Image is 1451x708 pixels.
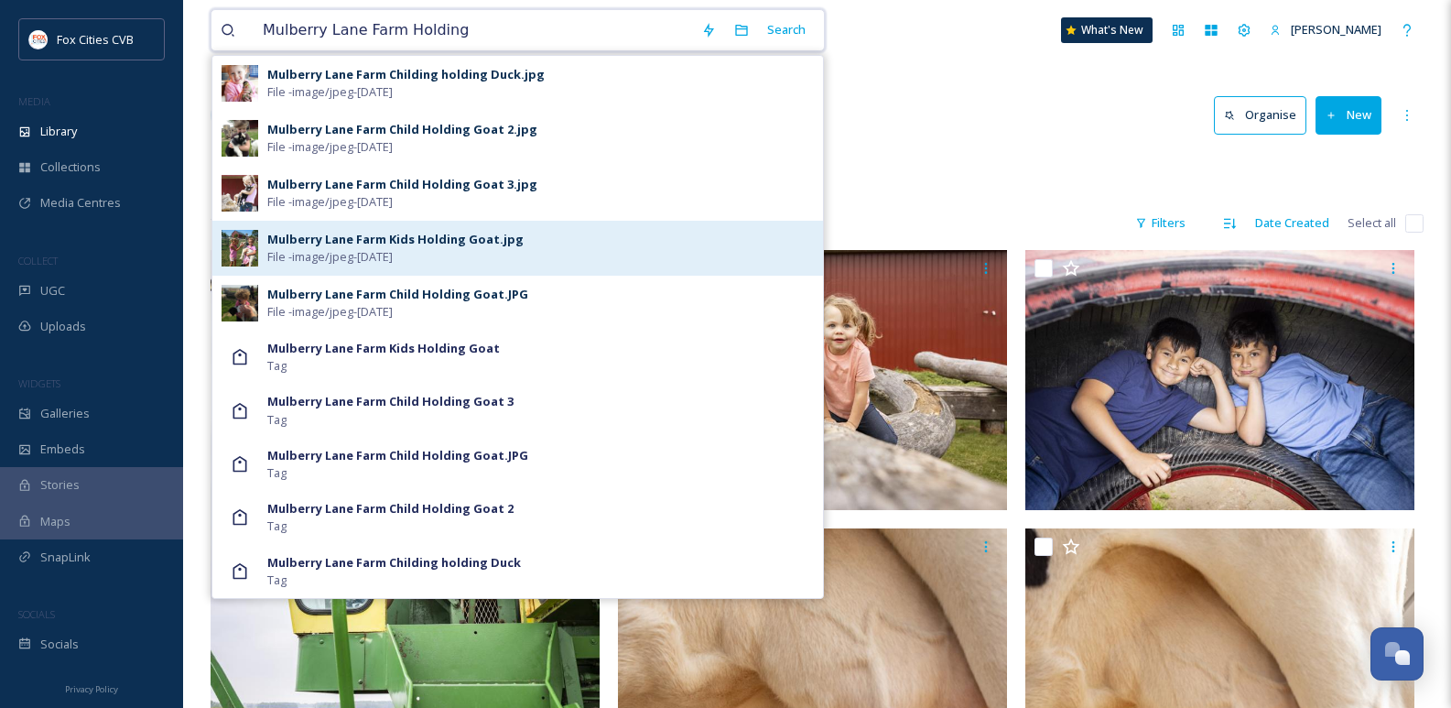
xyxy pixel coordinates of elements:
[1126,205,1195,241] div: Filters
[40,123,77,140] span: Library
[18,94,50,108] span: MEDIA
[40,636,79,653] span: Socials
[267,303,393,321] span: File - image/jpeg - [DATE]
[267,447,528,463] strong: Mulberry Lane Farm Child Holding Goat.JPG
[40,441,85,458] span: Embeds
[267,121,537,138] div: Mulberry Lane Farm Child Holding Goat 2.jpg
[1025,250,1414,510] img: Mulberry Lane Farm - Play Area
[267,554,521,571] strong: Mulberry Lane Farm Childing holding Duck
[1348,214,1396,232] span: Select all
[18,376,60,390] span: WIDGETS
[222,65,258,102] img: ada4b5de-4b74-4773-80df-17bc3be507a4.jpg
[65,683,118,695] span: Privacy Policy
[254,10,692,50] input: Search your library
[758,12,815,48] div: Search
[1214,96,1316,134] a: Organise
[57,31,134,48] span: Fox Cities CVB
[267,66,545,83] div: Mulberry Lane Farm Childing holding Duck.jpg
[222,285,258,321] img: fa3b67cf-9024-4fa1-95ca-79ef6052efd4.jpg
[1291,21,1381,38] span: [PERSON_NAME]
[40,282,65,300] span: UGC
[267,464,287,482] span: Tag
[40,405,90,422] span: Galleries
[267,248,393,266] span: File - image/jpeg - [DATE]
[40,549,91,566] span: SnapLink
[1214,96,1306,134] button: Organise
[267,357,287,375] span: Tag
[18,607,55,621] span: SOCIALS
[29,30,48,49] img: images.png
[40,318,86,335] span: Uploads
[40,476,80,494] span: Stories
[267,340,500,356] strong: Mulberry Lane Farm Kids Holding Goat
[1316,96,1381,134] button: New
[222,175,258,212] img: ec1d34ee-0fcd-4601-816e-a0308efa0e17.jpg
[18,254,58,267] span: COLLECT
[1246,205,1338,241] div: Date Created
[267,231,524,248] div: Mulberry Lane Farm Kids Holding Goat.jpg
[267,500,514,517] strong: Mulberry Lane Farm Child Holding Goat 2
[211,214,247,232] span: 76 file s
[40,158,101,176] span: Collections
[267,572,287,589] span: Tag
[1061,17,1153,43] a: What's New
[267,393,514,409] strong: Mulberry Lane Farm Child Holding Goat 3
[65,677,118,699] a: Privacy Policy
[267,517,287,535] span: Tag
[1370,627,1424,681] button: Open Chat
[1261,12,1391,48] a: [PERSON_NAME]
[267,176,537,193] div: Mulberry Lane Farm Child Holding Goat 3.jpg
[267,411,287,429] span: Tag
[267,286,528,303] div: Mulberry Lane Farm Child Holding Goat.JPG
[222,230,258,267] img: 4154bd8c-050a-4a32-a889-72f494cf3eeb.jpg
[40,194,121,212] span: Media Centres
[40,513,70,530] span: Maps
[267,138,393,156] span: File - image/jpeg - [DATE]
[222,120,258,157] img: 66f4ef86-11ca-4857-86fa-989652022e3b.jpg
[267,193,393,211] span: File - image/jpeg - [DATE]
[267,83,393,101] span: File - image/jpeg - [DATE]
